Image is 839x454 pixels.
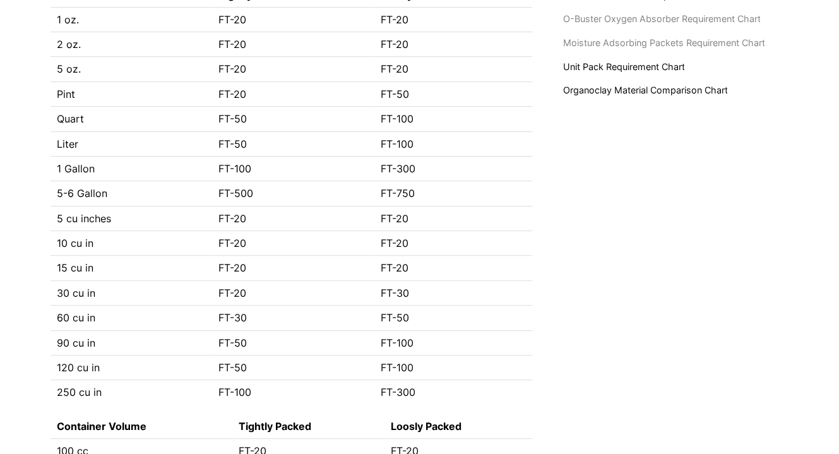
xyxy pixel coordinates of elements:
td: FT-20 [212,32,374,56]
td: FT-20 [374,231,533,256]
td: FT-20 [212,7,374,32]
th: Tightly Packed [232,415,384,438]
td: 60 cu in [51,306,212,330]
td: FT-20 [212,280,374,305]
td: 2 oz. [51,32,212,56]
td: FT-50 [374,81,533,106]
td: FT-20 [374,256,533,280]
a: O-Buster Oxygen Absorber Requirement Chart [562,12,760,26]
td: FT-50 [212,355,374,380]
td: FT-50 [212,131,374,156]
td: FT-100 [374,131,533,156]
th: Container Volume [51,415,232,438]
td: 90 cu in [51,330,212,355]
td: FT-50 [212,330,374,355]
td: FT-20 [374,7,533,32]
td: 250 cu in [51,380,212,405]
td: FT-750 [374,181,533,206]
td: FT-50 [374,306,533,330]
td: FT-20 [212,256,374,280]
a: Moisture Adsorbing Packets Requirement Chart [562,36,765,50]
td: 1 oz. [51,7,212,32]
td: FT-20 [374,206,533,230]
td: 5-6 Gallon [51,181,212,206]
td: 120 cu in [51,355,212,380]
td: FT-20 [212,231,374,256]
a: Organoclay Material Comparison Chart [562,83,727,97]
td: FT-100 [374,330,533,355]
td: FT-20 [212,57,374,81]
td: Quart [51,107,212,131]
td: FT-100 [374,355,533,380]
td: FT-30 [374,280,533,305]
td: FT-30 [212,306,374,330]
td: Liter [51,131,212,156]
td: 30 cu in [51,280,212,305]
td: 10 cu in [51,231,212,256]
td: 1 Gallon [51,156,212,181]
th: Loosly Packed [384,415,532,438]
td: FT-20 [212,81,374,106]
td: FT-500 [212,181,374,206]
td: 15 cu in [51,256,212,280]
td: FT-300 [374,156,533,181]
td: FT-100 [212,380,374,405]
td: FT-20 [374,32,533,56]
td: FT-20 [374,57,533,81]
td: Pint [51,81,212,106]
a: Unit Pack Requirement Chart [562,60,684,74]
td: FT-100 [374,107,533,131]
td: 5 cu inches [51,206,212,230]
td: 5 oz. [51,57,212,81]
td: FT-50 [212,107,374,131]
td: FT-100 [212,156,374,181]
td: FT-20 [212,206,374,230]
td: FT-300 [374,380,533,405]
